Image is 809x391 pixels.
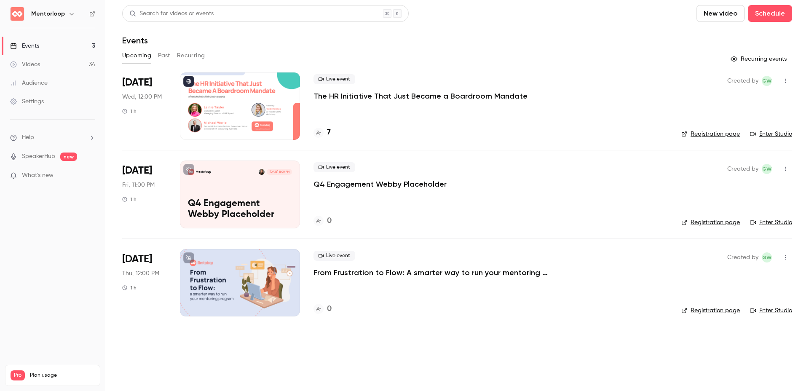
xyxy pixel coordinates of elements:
a: Enter Studio [750,218,792,227]
span: Help [22,133,34,142]
a: Enter Studio [750,130,792,138]
span: Created by [727,164,758,174]
span: Pro [11,370,25,380]
a: 0 [313,303,332,315]
button: New video [696,5,745,22]
a: From Frustration to Flow: A smarter way to run your mentoring program (APAC) [313,268,566,278]
span: [DATE] [122,164,152,177]
div: Search for videos or events [129,9,214,18]
a: 7 [313,127,331,138]
span: Live event [313,251,355,261]
a: Q4 Engagement Webby Placeholder [313,179,447,189]
div: Nov 21 Fri, 12:00 PM (Europe/London) [122,161,166,228]
span: Plan usage [30,372,95,379]
a: Q4 Engagement Webby PlaceholderMentorloopJess Benham[DATE] 11:00 PMQ4 Engagement Webby Placeholder [180,161,300,228]
span: Thu, 12:00 PM [122,269,159,278]
a: Registration page [681,306,740,315]
span: [DATE] 11:00 PM [267,169,292,175]
img: Mentorloop [11,7,24,21]
button: Past [158,49,170,62]
h6: Mentorloop [31,10,65,18]
div: Events [10,42,39,50]
button: Upcoming [122,49,151,62]
span: GW [762,164,771,174]
span: GW [762,252,771,262]
span: [DATE] [122,252,152,266]
img: Jess Benham [259,169,265,175]
a: The HR Initiative That Just Became a Boardroom Mandate [313,91,528,101]
button: Schedule [748,5,792,22]
a: 0 [313,215,332,227]
div: Oct 29 Wed, 12:00 PM (Australia/Melbourne) [122,72,166,140]
div: Videos [10,60,40,69]
div: 1 h [122,284,137,291]
h4: 0 [327,303,332,315]
h4: 0 [327,215,332,227]
span: Wed, 12:00 PM [122,93,162,101]
span: What's new [22,171,54,180]
div: Dec 11 Thu, 12:00 PM (Australia/Melbourne) [122,249,166,316]
span: Created by [727,76,758,86]
a: Registration page [681,130,740,138]
li: help-dropdown-opener [10,133,95,142]
span: Grace Winstanley [762,252,772,262]
a: SpeakerHub [22,152,55,161]
span: new [60,153,77,161]
span: Live event [313,74,355,84]
h1: Events [122,35,148,46]
span: Grace Winstanley [762,76,772,86]
a: Registration page [681,218,740,227]
span: Grace Winstanley [762,164,772,174]
div: Audience [10,79,48,87]
span: Created by [727,252,758,262]
div: Settings [10,97,44,106]
span: Live event [313,162,355,172]
div: 1 h [122,108,137,115]
div: 1 h [122,196,137,203]
h4: 7 [327,127,331,138]
span: Fri, 11:00 PM [122,181,155,189]
button: Recurring [177,49,205,62]
button: Recurring events [727,52,792,66]
p: Q4 Engagement Webby Placeholder [188,198,292,220]
p: Mentorloop [196,170,211,174]
iframe: Noticeable Trigger [85,172,95,179]
span: [DATE] [122,76,152,89]
span: GW [762,76,771,86]
a: Enter Studio [750,306,792,315]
